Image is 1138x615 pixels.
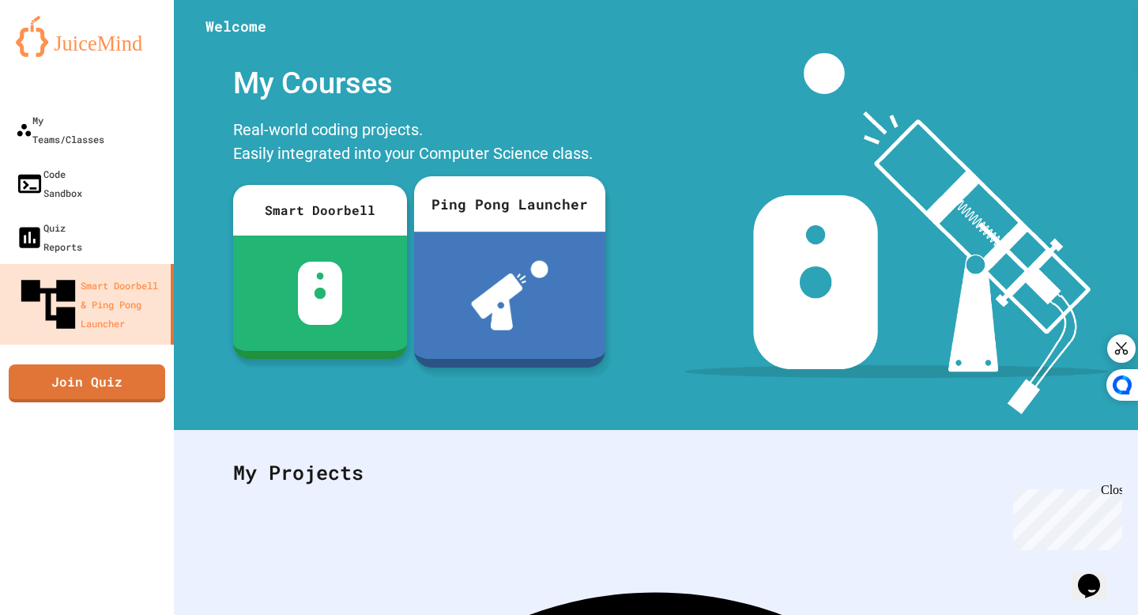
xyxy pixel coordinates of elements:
[298,262,343,325] img: sdb-white.svg
[1072,552,1122,599] iframe: chat widget
[685,53,1109,414] img: banner-image-my-projects.png
[233,185,407,236] div: Smart Doorbell
[16,111,104,149] div: My Teams/Classes
[414,176,605,232] div: Ping Pong Launcher
[217,442,1095,504] div: My Projects
[225,53,605,114] div: My Courses
[16,272,164,337] div: Smart Doorbell & Ping Pong Launcher
[16,16,158,57] img: logo-orange.svg
[16,218,82,256] div: Quiz Reports
[16,164,82,202] div: Code Sandbox
[1007,483,1122,550] iframe: chat widget
[6,6,109,100] div: Chat with us now!Close
[225,114,605,173] div: Real-world coding projects. Easily integrated into your Computer Science class.
[9,364,165,402] a: Join Quiz
[471,261,548,330] img: ppl-with-ball.png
